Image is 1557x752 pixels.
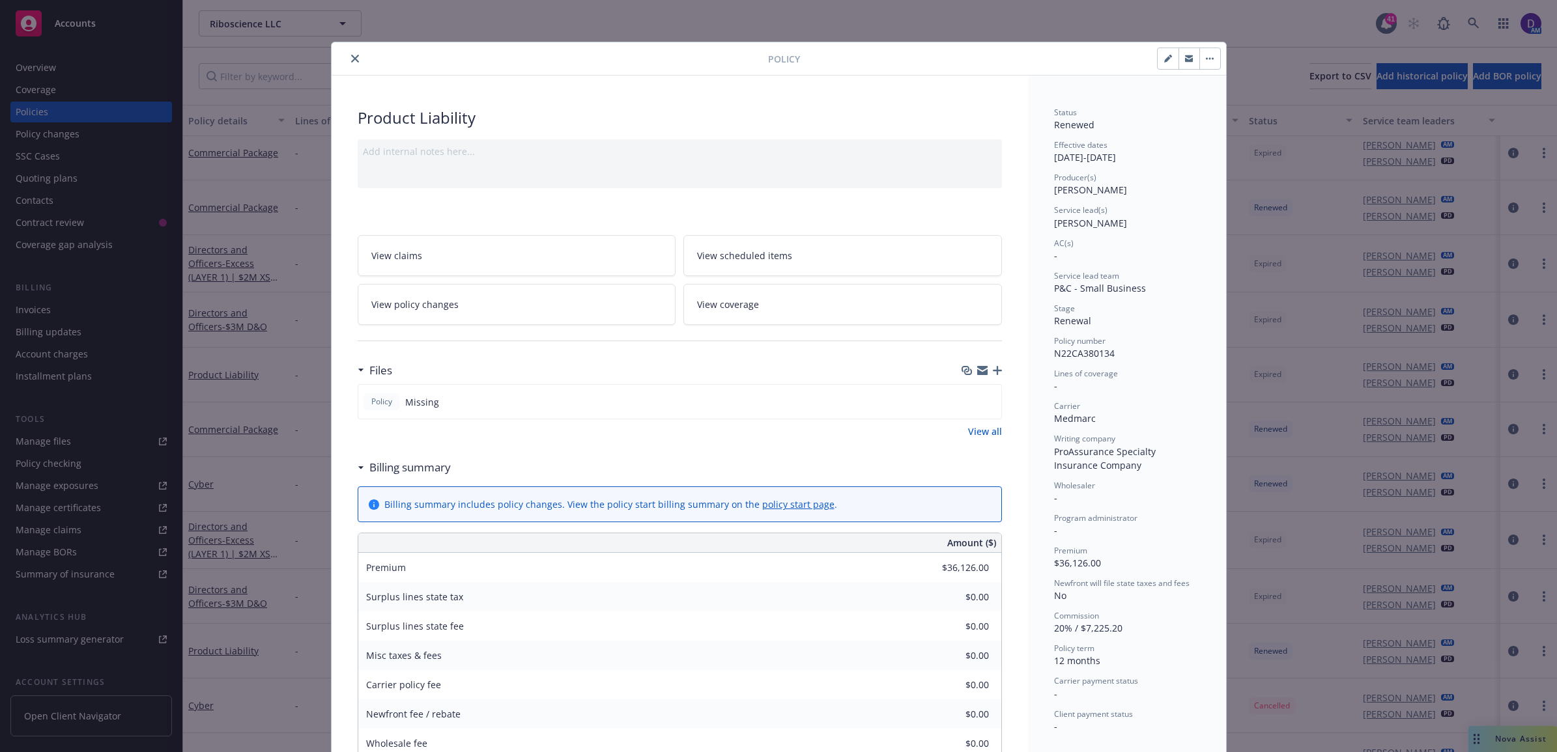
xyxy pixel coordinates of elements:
span: View claims [371,249,422,262]
span: Newfront fee / rebate [366,708,461,720]
span: Medmarc [1054,412,1096,425]
span: Stage [1054,303,1075,314]
span: Misc taxes & fees [366,649,442,661]
div: Product Liability [358,107,1002,129]
span: AC(s) [1054,238,1074,249]
span: [PERSON_NAME] [1054,217,1127,229]
span: Policy number [1054,335,1106,346]
span: Renewed [1054,118,1094,131]
span: Writing company [1054,433,1115,444]
span: Policy [369,396,395,408]
span: - [1054,688,1057,700]
a: View all [968,425,1002,438]
span: - [1054,249,1057,262]
span: Amount ($) [947,536,996,550]
a: View claims [358,235,676,276]
input: 0.00 [912,646,997,665]
div: Billing summary [358,459,451,476]
span: View scheduled items [697,249,792,262]
span: Premium [366,561,406,574]
span: Missing [405,395,439,409]
div: - [1054,379,1200,393]
h3: Billing summary [369,459,451,476]
div: [DATE] - [DATE] [1054,139,1200,164]
span: - [1054,524,1057,536]
a: View coverage [683,284,1002,325]
a: View policy changes [358,284,676,325]
span: Client payment status [1054,708,1133,719]
span: Status [1054,107,1077,118]
input: 0.00 [912,558,997,578]
span: Newfront will file state taxes and fees [1054,578,1190,589]
span: Carrier payment status [1054,675,1138,686]
input: 0.00 [912,587,997,607]
span: - [1054,492,1057,504]
span: Wholesale fee [366,737,427,749]
span: Renewal [1054,314,1091,327]
span: Surplus lines state tax [366,591,463,603]
input: 0.00 [912,617,997,636]
span: Effective dates [1054,139,1107,150]
span: Lines of coverage [1054,368,1118,379]
span: Wholesaler [1054,480,1095,491]
span: View policy changes [371,298,459,311]
span: 20% / $7,225.20 [1054,622,1122,634]
span: [PERSON_NAME] [1054,184,1127,196]
h3: Files [369,362,392,379]
button: close [347,51,363,66]
span: N22CA380134 [1054,347,1115,359]
span: Producer(s) [1054,172,1096,183]
span: P&C - Small Business [1054,282,1146,294]
span: No [1054,589,1066,602]
span: Policy term [1054,643,1094,654]
div: Add internal notes here... [363,145,997,158]
span: Surplus lines state fee [366,620,464,632]
div: Files [358,362,392,379]
span: Service lead team [1054,270,1119,281]
span: Carrier [1054,400,1080,411]
span: View coverage [697,298,759,311]
input: 0.00 [912,675,997,695]
a: View scheduled items [683,235,1002,276]
span: Premium [1054,545,1087,556]
span: Policy [768,52,800,66]
span: Commission [1054,610,1099,621]
span: ProAssurance Specialty Insurance Company [1054,445,1158,471]
span: Program administrator [1054,512,1137,523]
span: Service lead(s) [1054,204,1107,216]
input: 0.00 [912,704,997,724]
a: policy start page [762,498,835,510]
span: 12 months [1054,654,1100,667]
div: Billing summary includes policy changes. View the policy start billing summary on the . [384,497,837,511]
span: - [1054,720,1057,732]
span: Carrier policy fee [366,678,441,691]
span: $36,126.00 [1054,557,1101,569]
